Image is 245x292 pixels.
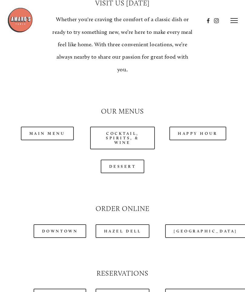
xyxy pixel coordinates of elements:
[169,127,226,140] a: Happy Hour
[34,224,86,238] a: Downtown
[96,224,150,238] a: Hazel Dell
[21,127,74,140] a: Main Menu
[15,204,230,214] h2: Order Online
[15,107,230,116] h2: Our Menus
[15,269,230,278] h2: Reservations
[90,127,155,149] a: Cocktail, Spirits, & Wine
[52,13,193,76] p: Whether you're craving the comfort of a classic dish or ready to try something new, we’re here to...
[7,7,33,33] img: Amaro's Table
[101,160,145,173] a: Dessert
